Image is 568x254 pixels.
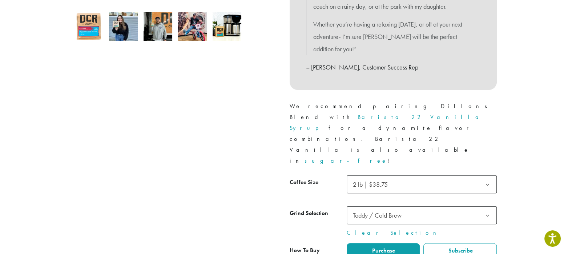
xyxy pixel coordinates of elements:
p: We recommend pairing Dillons Blend with for a dynamite flavor combination. Barista 22 Vanilla is ... [290,101,497,166]
p: – [PERSON_NAME], Customer Success Rep [306,61,480,74]
img: David Morris picks Dillons for 2021 [178,12,207,41]
img: Dillons - Image 5 [213,12,241,41]
a: Barista 22 Vanilla Syrup [290,113,484,132]
img: Dillons - Image 2 [109,12,138,41]
a: sugar-free [305,157,387,164]
img: Dillons - Image 3 [144,12,172,41]
img: Dillons [74,12,103,41]
p: Whether you’re having a relaxing [DATE], or off at your next adventure- I’m sure [PERSON_NAME] wi... [313,18,473,55]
